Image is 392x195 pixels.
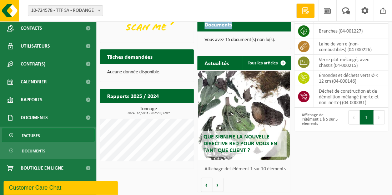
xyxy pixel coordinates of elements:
[22,129,40,142] span: Factures
[2,128,95,142] a: Factures
[104,112,194,115] span: 2024: 32,500 t - 2025: 8,720 t
[21,91,42,109] span: Rapports
[348,110,360,125] button: Previous
[198,71,290,160] a: Que signifie la nouvelle directive RED pour vous en tant que client ?
[197,17,239,31] h2: Documents
[360,110,374,125] button: 1
[212,178,223,192] button: Volgende
[313,39,388,55] td: laine de verre (non-combustibles) (04-000226)
[201,178,212,192] button: Vorige
[298,109,338,130] div: Affichage de l'élément 1 à 5 sur 5 éléments
[205,38,284,43] p: Vous avez 15 document(s) non lu(s).
[107,70,187,75] p: Aucune donnée disponible.
[21,19,42,37] span: Contacts
[28,6,103,16] span: 10-724578 - TTF SA - RODANGE
[374,110,385,125] button: Next
[4,179,119,195] iframe: chat widget
[21,177,75,195] span: Conditions d'accepta...
[313,24,388,39] td: branches (04-001227)
[21,159,64,177] span: Boutique en ligne
[100,89,166,103] h2: Rapports 2025 / 2024
[197,56,236,70] h2: Actualités
[203,134,277,153] span: Que signifie la nouvelle directive RED pour vous en tant que client ?
[242,56,290,70] a: Tous les articles
[313,86,388,108] td: déchet de construction et de démolition mélangé (inerte et non inerte) (04-000031)
[313,70,388,86] td: émondes et déchets verts Ø < 12 cm (04-000146)
[21,109,48,127] span: Documents
[205,167,288,172] p: Affichage de l'élément 1 sur 10 éléments
[21,37,50,55] span: Utilisateurs
[2,144,95,157] a: Documents
[100,49,160,63] h2: Tâches demandées
[22,144,45,158] span: Documents
[28,5,103,16] span: 10-724578 - TTF SA - RODANGE
[104,107,194,115] h3: Tonnage
[21,55,45,73] span: Contrat(s)
[313,55,388,70] td: verre plat mélangé, avec chassis (04-000215)
[21,73,47,91] span: Calendrier
[132,103,193,117] a: Consulter les rapports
